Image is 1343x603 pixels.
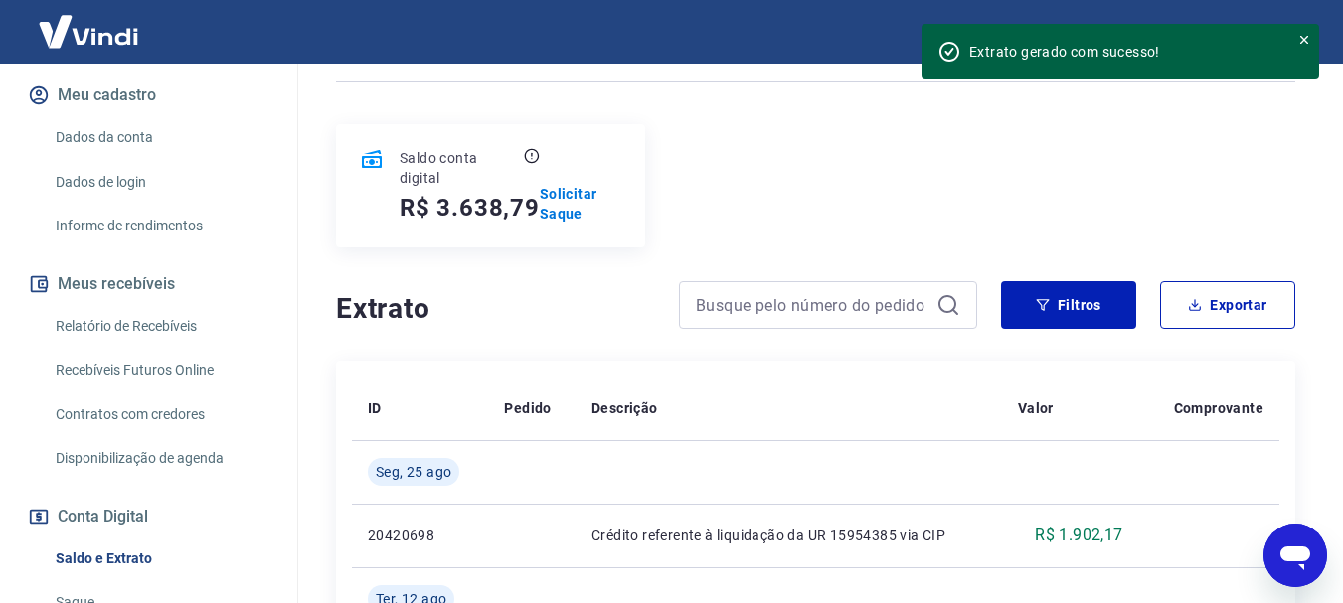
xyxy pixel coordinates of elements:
p: R$ 1.902,17 [1035,524,1122,547]
button: Conta Digital [24,495,273,538]
p: ID [368,398,382,418]
p: Crédito referente à liquidação da UR 15954385 via CIP [591,526,986,545]
button: Exportar [1160,281,1295,329]
p: 20420698 [368,526,472,545]
a: Relatório de Recebíveis [48,306,273,347]
a: Solicitar Saque [540,184,621,224]
p: Descrição [591,398,658,418]
button: Meu cadastro [24,74,273,117]
a: Saldo e Extrato [48,538,273,579]
a: Dados de login [48,162,273,203]
button: Sair [1248,14,1319,51]
iframe: Botão para abrir a janela de mensagens [1263,524,1327,587]
p: Valor [1018,398,1054,418]
img: Vindi [24,1,153,62]
a: Contratos com credores [48,394,273,435]
h5: R$ 3.638,79 [400,192,540,224]
p: Pedido [504,398,551,418]
button: Filtros [1001,281,1136,329]
span: Seg, 25 ago [376,462,451,482]
button: Meus recebíveis [24,262,273,306]
a: Dados da conta [48,117,273,158]
input: Busque pelo número do pedido [696,290,928,320]
a: Recebíveis Futuros Online [48,350,273,390]
h4: Extrato [336,289,655,329]
a: Informe de rendimentos [48,206,273,246]
div: Extrato gerado com sucesso! [969,42,1273,62]
p: Saldo conta digital [400,148,520,188]
p: Comprovante [1174,398,1263,418]
a: Disponibilização de agenda [48,438,273,479]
